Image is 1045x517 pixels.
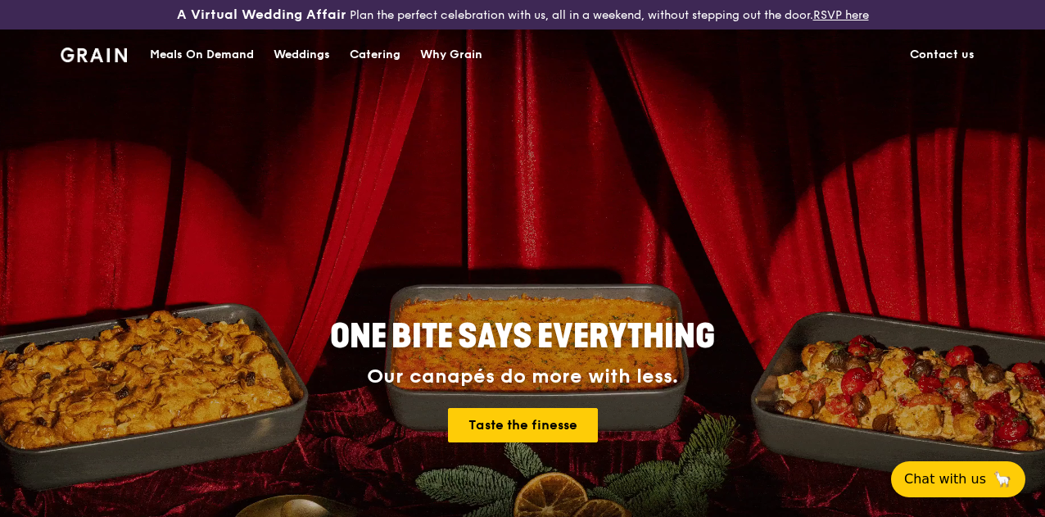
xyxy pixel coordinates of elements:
div: Catering [350,30,400,79]
img: Grain [61,48,127,62]
a: GrainGrain [61,29,127,78]
a: Taste the finesse [448,408,598,442]
a: RSVP here [813,8,869,22]
div: Meals On Demand [150,30,254,79]
div: Weddings [274,30,330,79]
a: Weddings [264,30,340,79]
div: Our canapés do more with less. [228,365,817,388]
button: Chat with us🦙 [891,461,1025,497]
span: 🦙 [993,469,1012,489]
span: Chat with us [904,469,986,489]
span: ONE BITE SAYS EVERYTHING [330,317,715,356]
a: Catering [340,30,410,79]
div: Why Grain [420,30,482,79]
h3: A Virtual Wedding Affair [177,7,346,23]
a: Contact us [900,30,984,79]
div: Plan the perfect celebration with us, all in a weekend, without stepping out the door. [174,7,871,23]
a: Why Grain [410,30,492,79]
